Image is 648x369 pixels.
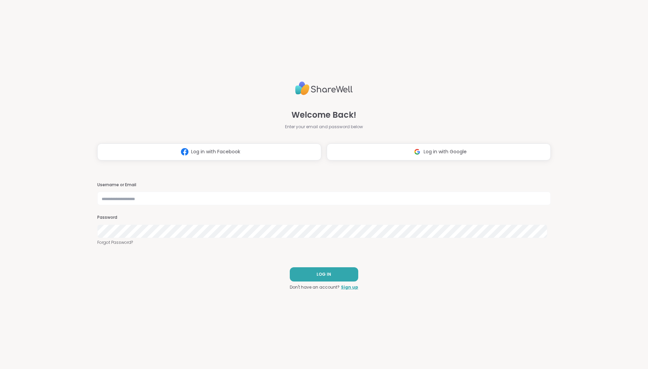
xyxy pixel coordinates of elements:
span: LOG IN [317,271,331,277]
button: LOG IN [290,267,358,281]
span: Enter your email and password below [285,124,363,130]
span: Welcome Back! [291,109,356,121]
img: ShareWell Logomark [178,145,191,158]
h3: Password [97,215,551,220]
a: Sign up [341,284,358,290]
span: Log in with Facebook [191,148,240,155]
span: Don't have an account? [290,284,340,290]
button: Log in with Facebook [97,143,321,160]
button: Log in with Google [327,143,551,160]
h3: Username or Email [97,182,551,188]
span: Log in with Google [424,148,467,155]
a: Forgot Password? [97,239,551,246]
img: ShareWell Logo [295,79,353,98]
img: ShareWell Logomark [411,145,424,158]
